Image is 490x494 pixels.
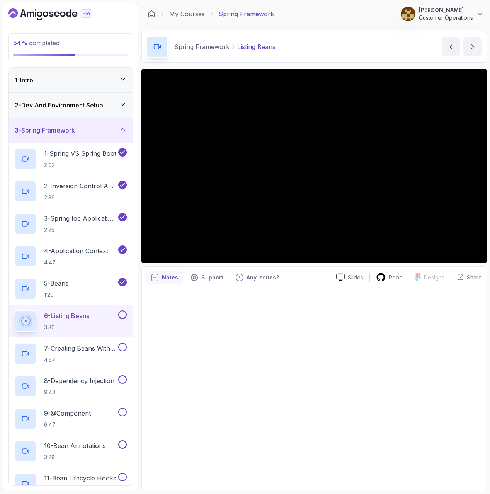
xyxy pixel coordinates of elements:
[44,344,117,353] p: 7 - Creating Beans With @Bean
[44,161,116,169] p: 2:02
[13,39,27,47] span: 54 %
[44,388,114,396] p: 9:43
[44,453,106,461] p: 3:28
[400,6,484,22] button: user profile image[PERSON_NAME]Customer Operations
[467,274,482,281] p: Share
[186,271,228,284] button: Support button
[44,181,117,191] p: 2 - Inversion Control And Dependency Injection
[219,9,274,19] p: Spring Framework
[44,311,89,320] p: 6 - Listing Beans
[348,274,363,281] p: Slides
[9,118,133,143] button: 3-Spring Framework
[389,274,403,281] p: Repo
[44,279,68,288] p: 5 - Beans
[44,324,89,331] p: 3:30
[44,149,116,158] p: 1 - Spring VS Spring Boot
[44,194,117,201] p: 2:39
[424,274,444,281] p: Designs
[419,14,473,22] p: Customer Operations
[8,8,110,20] a: Dashboard
[44,214,117,223] p: 3 - Spring Ioc Application Context
[201,274,223,281] p: Support
[15,440,127,462] button: 10-Bean Annotations3:28
[15,278,127,300] button: 5-Beans1:20
[174,42,230,51] p: Spring Framework
[231,271,284,284] button: Feedback button
[13,39,60,47] span: completed
[247,274,279,281] p: Any issues?
[169,9,205,19] a: My Courses
[44,441,106,450] p: 10 - Bean Annotations
[15,343,127,365] button: 7-Creating Beans With @Bean4:57
[15,213,127,235] button: 3-Spring Ioc Application Context2:25
[162,274,178,281] p: Notes
[15,75,33,85] h3: 1 - Intro
[44,474,116,483] p: 11 - Bean Lifecycle Hooks
[370,273,409,282] a: Repo
[442,37,460,56] button: previous content
[9,68,133,92] button: 1-Intro
[15,375,127,397] button: 8-Dependency Injection9:43
[44,421,91,429] p: 6:47
[44,356,117,364] p: 4:57
[44,259,108,266] p: 4:47
[15,181,127,202] button: 2-Inversion Control And Dependency Injection2:39
[330,273,369,281] a: Slides
[463,37,482,56] button: next content
[44,409,91,418] p: 9 - @Component
[237,42,276,51] p: Listing Beans
[15,148,127,170] button: 1-Spring VS Spring Boot2:02
[148,10,155,18] a: Dashboard
[401,7,415,21] img: user profile image
[44,226,117,234] p: 2:25
[15,101,103,110] h3: 2 - Dev And Environment Setup
[44,291,68,299] p: 1:20
[451,274,482,281] button: Share
[15,245,127,267] button: 4-Application Context4:47
[15,408,127,429] button: 9-@Component6:47
[146,271,183,284] button: notes button
[9,93,133,118] button: 2-Dev And Environment Setup
[15,310,127,332] button: 6-Listing Beans3:30
[15,126,75,135] h3: 3 - Spring Framework
[44,246,108,256] p: 4 - Application Context
[44,376,114,385] p: 8 - Dependency Injection
[419,6,473,14] p: [PERSON_NAME]
[141,69,487,263] iframe: 6 - Listing Beans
